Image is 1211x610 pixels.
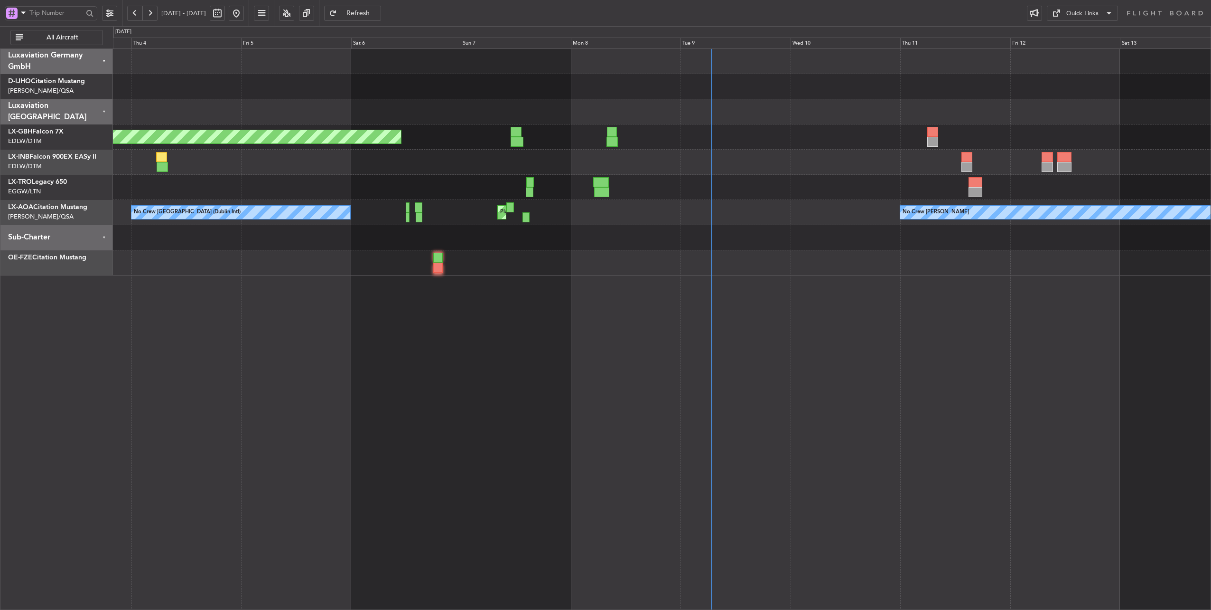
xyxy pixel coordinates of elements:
span: LX-TRO [8,179,32,185]
span: LX-INB [8,153,29,160]
a: OE-FZECitation Mustang [8,254,86,261]
input: Trip Number [29,6,83,20]
div: Fri 5 [241,38,351,49]
a: EDLW/DTM [8,137,42,145]
a: EDLW/DTM [8,162,42,171]
a: LX-INBFalcon 900EX EASy II [8,153,96,160]
a: [PERSON_NAME]/QSA [8,212,74,221]
div: No Crew [PERSON_NAME] [903,205,969,219]
div: Fri 12 [1010,38,1120,49]
a: EGGW/LTN [8,187,41,196]
a: LX-GBHFalcon 7X [8,128,64,135]
span: Refresh [339,10,378,17]
div: Thu 4 [131,38,241,49]
a: LX-TROLegacy 650 [8,179,67,185]
div: Quick Links [1066,9,1099,19]
div: Thu 11 [900,38,1010,49]
a: [PERSON_NAME]/QSA [8,86,74,95]
div: [DATE] [115,28,131,36]
button: All Aircraft [10,30,103,45]
span: OE-FZE [8,254,32,261]
span: All Aircraft [25,34,100,41]
a: LX-AOACitation Mustang [8,204,87,210]
div: Sun 7 [461,38,570,49]
span: D-IJHO [8,78,31,85]
span: LX-GBH [8,128,32,135]
button: Quick Links [1047,6,1118,21]
div: Mon 8 [571,38,680,49]
div: Planned Maint [GEOGRAPHIC_DATA] ([GEOGRAPHIC_DATA]) [500,205,650,219]
div: Tue 9 [680,38,790,49]
div: Sat 6 [351,38,461,49]
span: [DATE] - [DATE] [161,9,206,18]
a: D-IJHOCitation Mustang [8,78,85,85]
div: No Crew [GEOGRAPHIC_DATA] (Dublin Intl) [134,205,241,219]
span: LX-AOA [8,204,33,210]
div: Wed 10 [791,38,900,49]
button: Refresh [324,6,381,21]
